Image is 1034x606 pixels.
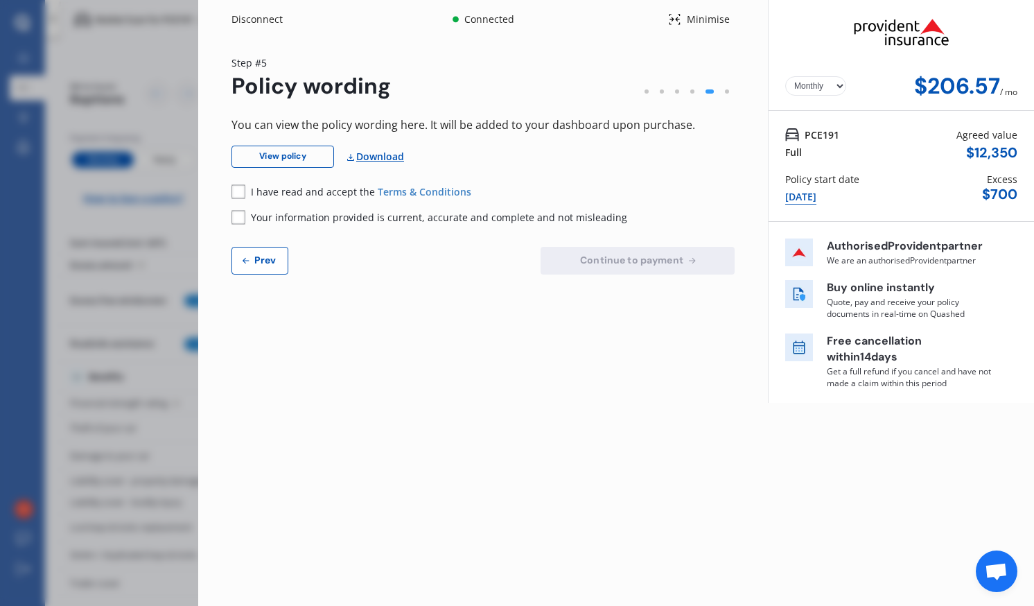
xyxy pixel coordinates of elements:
[462,12,516,26] div: Connected
[832,6,972,58] img: Provident.png
[785,239,813,266] img: insurer icon
[231,73,391,99] div: Policy wording
[827,365,993,389] p: Get a full refund if you cancel and have not made a claim within this period
[251,185,378,198] span: I have read and accept the
[966,145,1017,161] div: $ 12,350
[785,280,813,308] img: buy online icon
[785,334,813,361] img: free cancel icon
[251,211,627,224] span: Your information provided is current, accurate and complete and not misleading
[987,172,1017,187] div: Excess
[785,172,859,187] div: Policy start date
[827,334,993,365] p: Free cancellation within 14 days
[914,73,1000,99] div: $206.57
[827,296,993,320] p: Quote, pay and receive your policy documents in real-time on Quashed
[231,12,298,26] div: Disconnect
[378,185,471,198] a: Terms & Conditions
[231,247,288,275] button: Prev
[681,12,735,26] div: Minimise
[805,128,839,142] span: PCE191
[956,128,1017,142] div: Agreed value
[1000,73,1017,99] div: / mo
[827,239,993,254] p: Authorised Provident partner
[541,247,735,275] button: Continue to payment
[976,551,1017,592] div: Open chat
[231,116,735,135] div: You can view the policy wording here. It will be added to your dashboard upon purchase.
[827,254,993,266] p: We are an authorised Provident partner
[827,280,993,296] p: Buy online instantly
[577,254,686,266] span: Continue to payment
[231,55,391,70] div: Step # 5
[785,189,816,205] div: [DATE]
[231,146,334,168] a: View policy
[252,254,279,266] span: Prev
[345,146,404,168] a: Download
[785,145,802,159] div: Full
[982,187,1017,202] div: $ 700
